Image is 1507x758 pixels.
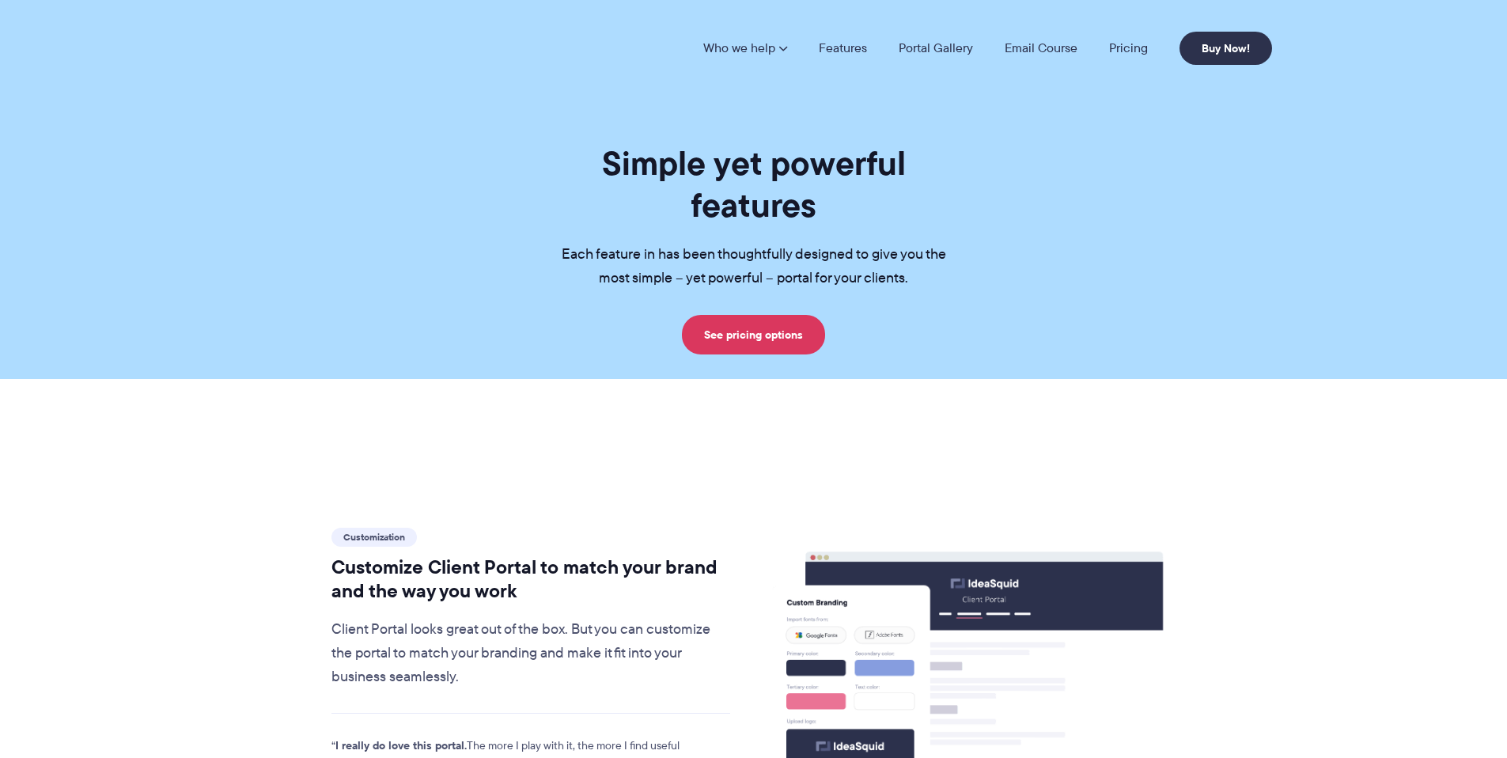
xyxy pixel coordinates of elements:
[331,555,731,603] h2: Customize Client Portal to match your brand and the way you work
[1109,42,1148,55] a: Pricing
[536,142,971,226] h1: Simple yet powerful features
[331,618,731,689] p: Client Portal looks great out of the box. But you can customize the portal to match your branding...
[536,243,971,290] p: Each feature in has been thoughtfully designed to give you the most simple – yet powerful – porta...
[1005,42,1077,55] a: Email Course
[703,42,787,55] a: Who we help
[331,528,417,547] span: Customization
[682,315,825,354] a: See pricing options
[1179,32,1272,65] a: Buy Now!
[335,737,467,754] strong: I really do love this portal.
[899,42,973,55] a: Portal Gallery
[819,42,867,55] a: Features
